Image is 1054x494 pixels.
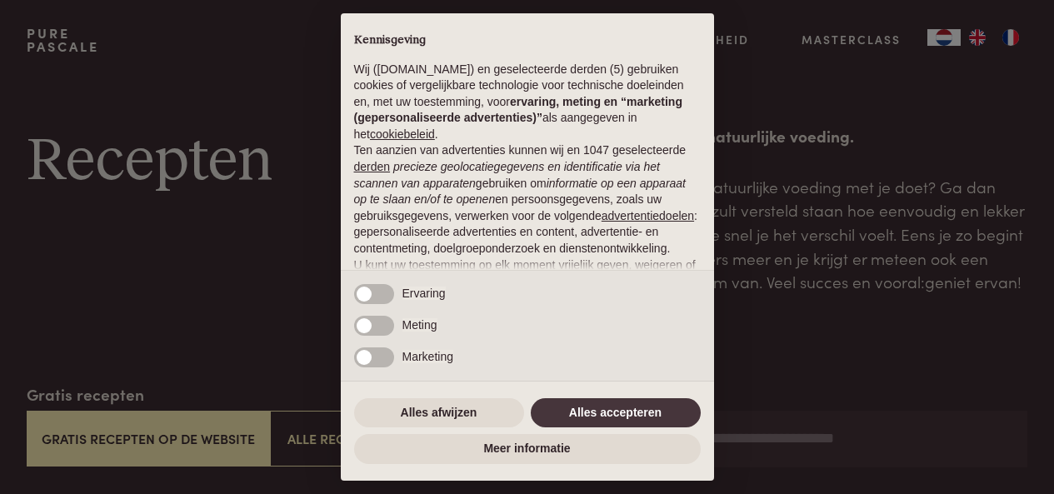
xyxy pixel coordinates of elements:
[354,257,701,339] p: U kunt uw toestemming op elk moment vrijelijk geven, weigeren of intrekken door het voorkeurenpan...
[354,159,391,176] button: derden
[354,177,687,207] em: informatie op een apparaat op te slaan en/of te openen
[402,287,446,300] span: Ervaring
[531,398,701,428] button: Alles accepteren
[402,318,437,332] span: Meting
[354,33,701,48] h2: Kennisgeving
[354,142,701,257] p: Ten aanzien van advertenties kunnen wij en 1047 geselecteerde gebruiken om en persoonsgegevens, z...
[354,62,701,143] p: Wij ([DOMAIN_NAME]) en geselecteerde derden (5) gebruiken cookies of vergelijkbare technologie vo...
[354,160,660,190] em: precieze geolocatiegegevens en identificatie via het scannen van apparaten
[354,434,701,464] button: Meer informatie
[354,398,524,428] button: Alles afwijzen
[602,208,694,225] button: advertentiedoelen
[370,127,435,141] a: cookiebeleid
[402,350,453,363] span: Marketing
[354,95,682,125] strong: ervaring, meting en “marketing (gepersonaliseerde advertenties)”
